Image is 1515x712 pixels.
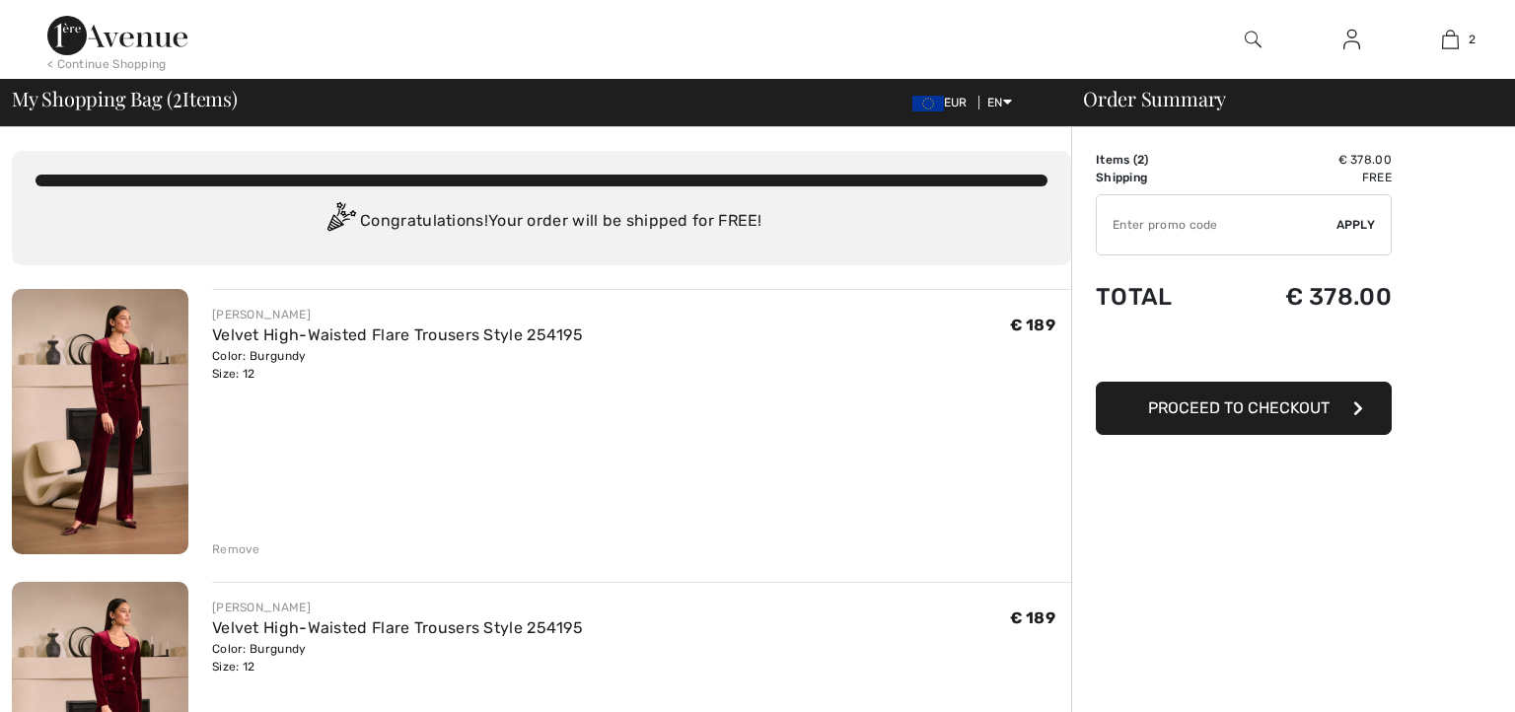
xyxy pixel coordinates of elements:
td: € 378.00 [1219,151,1392,169]
span: 2 [1469,31,1476,48]
a: Velvet High-Waisted Flare Trousers Style 254195 [212,618,583,637]
div: Remove [212,540,260,558]
td: Shipping [1096,169,1219,186]
span: € 189 [1010,316,1056,334]
button: Proceed to Checkout [1096,382,1392,435]
div: Color: Burgundy Size: 12 [212,640,583,676]
span: EUR [912,96,975,109]
img: search the website [1245,28,1262,51]
img: 1ère Avenue [47,16,187,55]
span: 2 [173,84,182,109]
span: € 189 [1010,608,1056,627]
img: Congratulation2.svg [321,202,360,242]
div: Congratulations! Your order will be shipped for FREE! [36,202,1047,242]
span: Proceed to Checkout [1148,398,1330,417]
a: Velvet High-Waisted Flare Trousers Style 254195 [212,325,583,344]
div: Color: Burgundy Size: 12 [212,347,583,383]
td: Items ( ) [1096,151,1219,169]
input: Promo code [1097,195,1336,254]
span: EN [987,96,1012,109]
span: 2 [1137,153,1144,167]
a: Sign In [1328,28,1376,52]
td: Free [1219,169,1392,186]
img: Velvet High-Waisted Flare Trousers Style 254195 [12,289,188,554]
iframe: PayPal [1096,330,1392,375]
div: Order Summary [1059,89,1503,108]
div: [PERSON_NAME] [212,306,583,323]
img: My Bag [1442,28,1459,51]
td: Total [1096,263,1219,330]
img: My Info [1343,28,1360,51]
div: [PERSON_NAME] [212,599,583,616]
a: 2 [1402,28,1498,51]
div: < Continue Shopping [47,55,167,73]
span: My Shopping Bag ( Items) [12,89,238,108]
td: € 378.00 [1219,263,1392,330]
img: Euro [912,96,944,111]
span: Apply [1336,216,1376,234]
